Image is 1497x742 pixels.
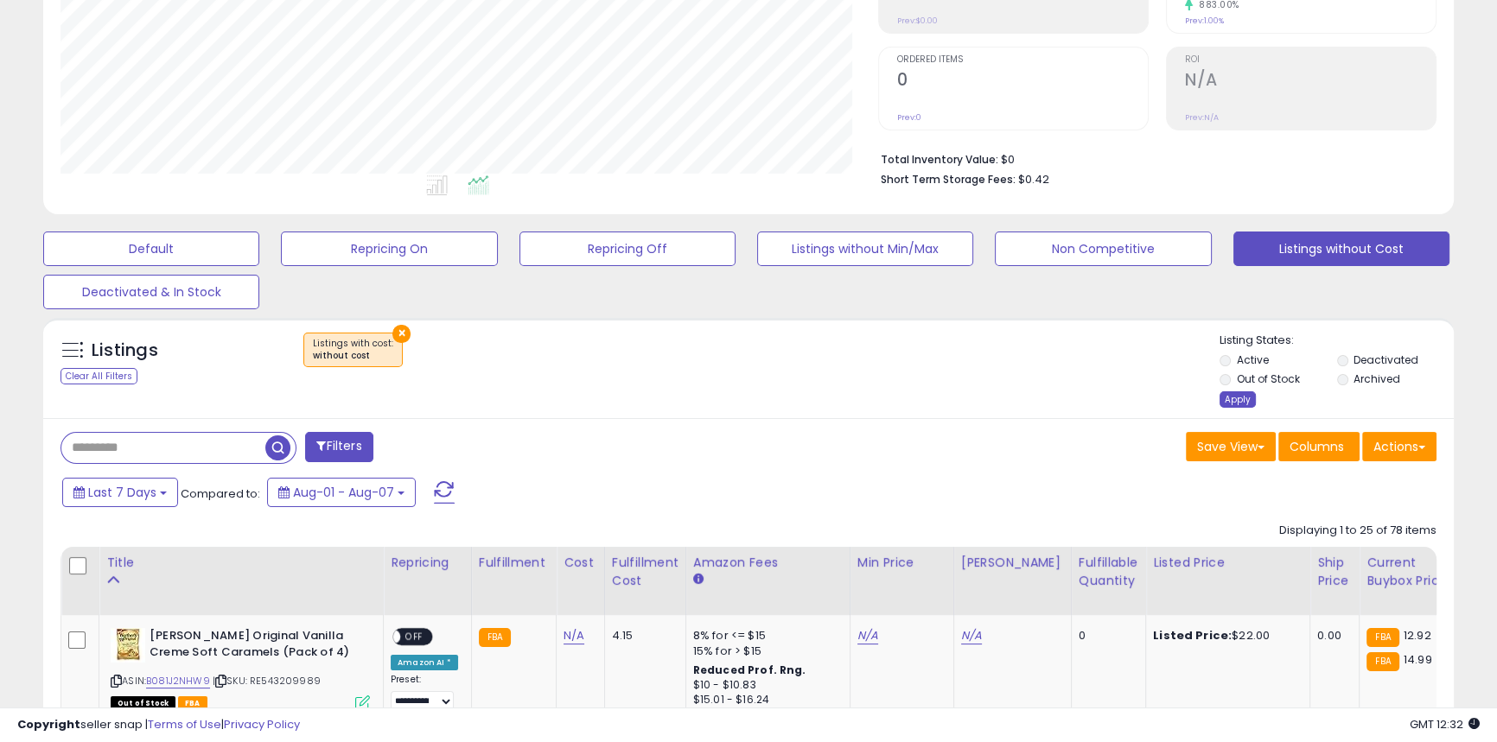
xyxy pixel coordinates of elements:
button: Columns [1278,432,1360,461]
button: Filters [305,432,373,462]
div: $22.00 [1153,628,1296,644]
div: 8% for <= $15 [693,628,837,644]
small: FBA [1366,628,1398,647]
span: Columns [1290,438,1344,455]
h5: Listings [92,339,158,363]
button: Non Competitive [995,231,1211,266]
p: Listing States: [1220,333,1454,349]
div: 15% for > $15 [693,644,837,659]
small: Amazon Fees. [693,572,704,587]
div: 4.15 [612,628,672,644]
span: $0.42 [1018,171,1049,187]
div: Listed Price [1153,554,1303,572]
span: 2025-08-15 12:32 GMT [1410,716,1480,732]
li: $0 [881,148,1424,168]
small: Prev: 1.00% [1185,16,1224,26]
div: Apply [1220,391,1256,408]
label: Archived [1354,371,1400,386]
div: seller snap | | [17,717,300,733]
button: Default [43,231,259,266]
div: $15.01 - $16.24 [693,693,837,707]
a: Privacy Policy [224,716,300,732]
a: B081J2NHW9 [146,674,210,688]
a: N/A [961,627,982,644]
div: Amazon AI * [391,655,458,670]
div: 0 [1079,628,1132,644]
span: ROI [1185,55,1436,65]
div: 0.00 [1317,628,1346,644]
div: Clear All Filters [61,368,137,384]
span: Last 7 Days [88,484,156,501]
span: 12.92 [1404,627,1431,644]
small: FBA [1366,652,1398,671]
span: OFF [400,630,428,644]
div: Preset: [391,674,458,713]
span: Compared to: [181,485,260,502]
small: FBA [479,628,511,647]
b: Listed Price: [1153,627,1232,644]
span: Aug-01 - Aug-07 [293,484,394,501]
label: Out of Stock [1236,371,1299,386]
a: Terms of Use [148,716,221,732]
b: Short Term Storage Fees: [881,172,1016,187]
span: Ordered Items [897,55,1148,65]
b: Reduced Prof. Rng. [693,663,806,677]
div: Current Buybox Price [1366,554,1456,590]
button: Deactivated & In Stock [43,275,259,309]
label: Deactivated [1354,352,1418,367]
span: Listings with cost : [313,337,393,363]
h2: 0 [897,70,1148,93]
div: Cost [564,554,597,572]
b: [PERSON_NAME] Original Vanilla Creme Soft Caramels (Pack of 4) [150,628,360,664]
a: N/A [564,627,584,644]
small: Prev: $0.00 [897,16,938,26]
div: ASIN: [111,628,370,708]
div: Ship Price [1317,554,1352,590]
b: Total Inventory Value: [881,152,998,167]
button: Last 7 Days [62,478,178,507]
button: Repricing On [281,231,497,266]
div: Min Price [857,554,946,572]
div: Amazon Fees [693,554,843,572]
img: 51XlXxykbYL._SL40_.jpg [111,628,145,663]
button: Save View [1186,432,1276,461]
label: Active [1236,352,1268,367]
div: $10 - $10.83 [693,678,837,693]
span: | SKU: RE543209989 [213,674,321,688]
span: All listings that are currently out of stock and unavailable for purchase on Amazon [111,696,175,711]
div: without cost [313,350,393,362]
button: Aug-01 - Aug-07 [267,478,416,507]
div: Repricing [391,554,464,572]
span: 14.99 [1404,651,1432,668]
small: Prev: 0 [897,112,921,123]
button: Listings without Cost [1233,231,1449,266]
button: × [392,325,411,343]
h2: N/A [1185,70,1436,93]
div: Fulfillment Cost [612,554,678,590]
button: Actions [1362,432,1436,461]
div: Fulfillment [479,554,549,572]
small: Prev: N/A [1185,112,1219,123]
button: Listings without Min/Max [757,231,973,266]
div: [PERSON_NAME] [961,554,1064,572]
div: Displaying 1 to 25 of 78 items [1279,523,1436,539]
div: Fulfillable Quantity [1079,554,1138,590]
strong: Copyright [17,716,80,732]
span: FBA [178,696,207,711]
a: N/A [857,627,878,644]
div: Title [106,554,376,572]
button: Repricing Off [519,231,736,266]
